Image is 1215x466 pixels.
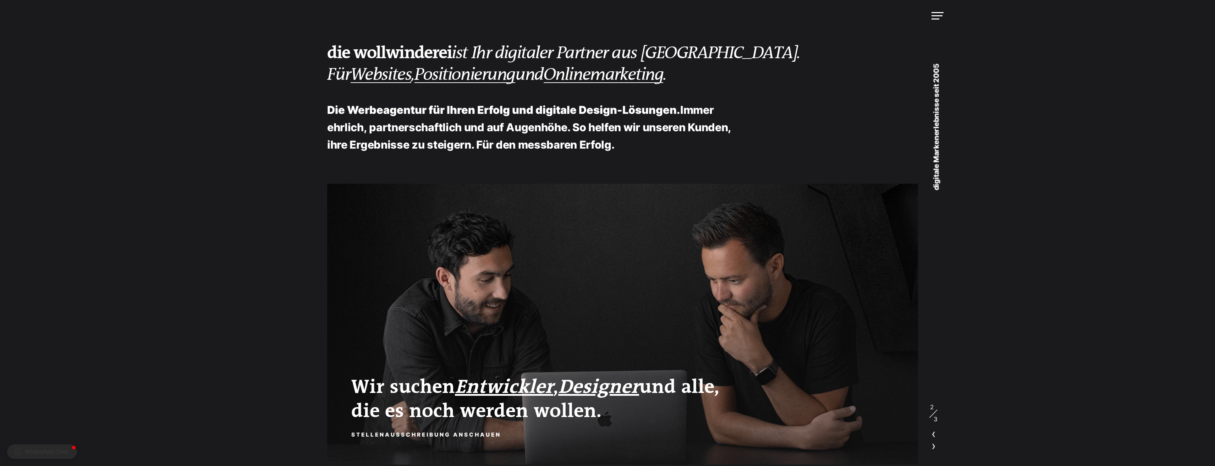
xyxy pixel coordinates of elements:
p: Immer ehrlich, partnerschaftlich und auf Augenhöhe. So helfen wir unseren Kunden, ihre Ergebnisse... [327,101,741,154]
span: 3 [930,416,938,422]
strong: die wollwinderei [327,43,452,63]
a: Entwickler [455,376,553,398]
em: ist Ihr digitaler Partner aus [GEOGRAPHIC_DATA]. Für , und . [327,43,800,84]
a: Stellenausschreibung anschauen [351,429,501,440]
p: digitale Markenerlebnisse seit 2005 [918,40,954,214]
span: 2 [930,404,938,410]
span: / [928,410,940,416]
a: Positionierung [414,65,515,85]
a: Websites [351,65,412,85]
h2: Wir suchen , und alle, die es noch werden wollen. [351,375,765,423]
a: Designer [558,376,639,398]
a: Onlinemarketing [544,65,664,85]
strong: Die Werbeagentur für Ihren Erfolg und digitale Design-Lösungen. [327,103,680,116]
button: WhatsApp Chat [7,444,77,459]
